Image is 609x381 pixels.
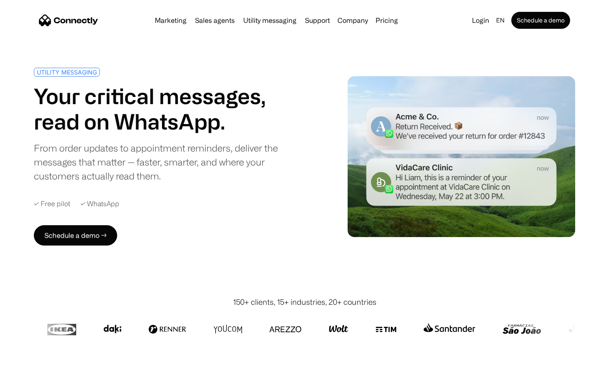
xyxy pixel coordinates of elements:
a: Pricing [372,17,401,24]
div: From order updates to appointment reminders, deliver the messages that matter — faster, smarter, ... [34,141,301,183]
a: Support [302,17,333,24]
div: ✓ WhatsApp [80,200,119,208]
div: 150+ clients, 15+ industries, 20+ countries [233,296,376,308]
div: Company [337,14,368,26]
a: Schedule a demo → [34,225,117,246]
a: Login [469,14,493,26]
ul: Language list [17,366,51,378]
div: en [496,14,505,26]
a: Utility messaging [240,17,300,24]
div: UTILITY MESSAGING [37,69,97,75]
aside: Language selected: English [8,365,51,378]
a: Sales agents [192,17,238,24]
h1: Your critical messages, read on WhatsApp. [34,83,301,134]
div: ✓ Free pilot [34,200,70,208]
a: Marketing [151,17,190,24]
a: Schedule a demo [511,12,570,29]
